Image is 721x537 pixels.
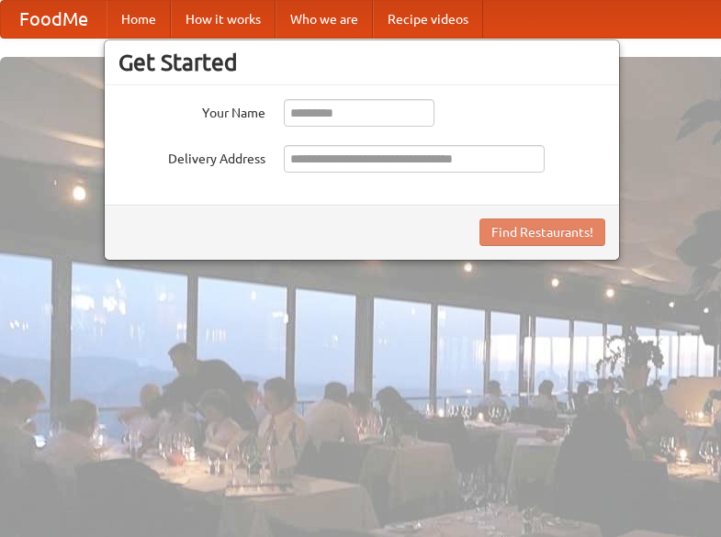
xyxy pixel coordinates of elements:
[276,1,373,38] a: Who we are
[118,99,265,122] label: Your Name
[118,49,605,76] h3: Get Started
[107,1,171,38] a: Home
[479,218,605,246] button: Find Restaurants!
[373,1,483,38] a: Recipe videos
[118,145,265,168] label: Delivery Address
[1,1,107,38] a: FoodMe
[171,1,276,38] a: How it works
